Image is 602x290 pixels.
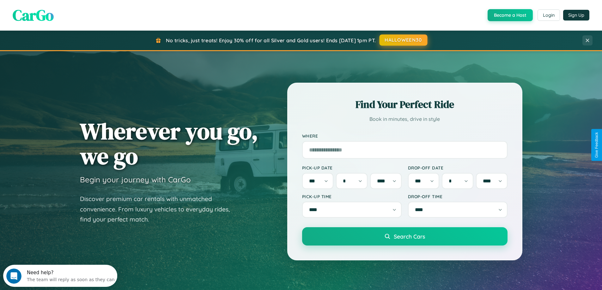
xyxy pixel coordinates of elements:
[302,227,508,246] button: Search Cars
[24,5,112,10] div: Need help?
[3,265,117,287] iframe: Intercom live chat discovery launcher
[302,133,508,139] label: Where
[594,132,599,158] div: Give Feedback
[538,9,560,21] button: Login
[80,119,258,169] h1: Wherever you go, we go
[80,175,191,184] h3: Begin your journey with CarGo
[302,194,402,199] label: Pick-up Time
[166,37,376,44] span: No tricks, just treats! Enjoy 30% off for all Silver and Gold users! Ends [DATE] 1pm PT.
[80,194,238,225] p: Discover premium car rentals with unmatched convenience. From luxury vehicles to everyday rides, ...
[563,10,589,21] button: Sign Up
[6,269,21,284] iframe: Intercom live chat
[408,194,508,199] label: Drop-off Time
[24,10,112,17] div: The team will reply as soon as they can
[302,98,508,111] h2: Find Your Perfect Ride
[394,233,425,240] span: Search Cars
[3,3,118,20] div: Open Intercom Messenger
[302,165,402,170] label: Pick-up Date
[488,9,533,21] button: Become a Host
[13,5,54,26] span: CarGo
[408,165,508,170] label: Drop-off Date
[302,115,508,124] p: Book in minutes, drive in style
[380,34,428,46] button: HALLOWEEN30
